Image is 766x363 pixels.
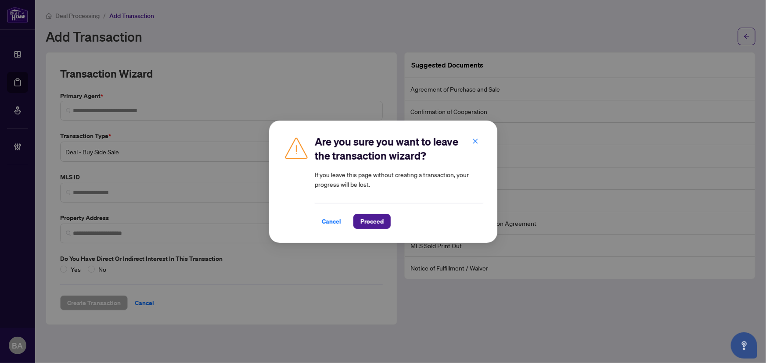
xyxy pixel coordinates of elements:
button: Open asap [731,332,757,359]
button: Cancel [315,214,348,229]
article: If you leave this page without creating a transaction, your progress will be lost. [315,170,483,189]
span: Cancel [322,214,341,228]
span: close [472,138,478,144]
button: Proceed [353,214,391,229]
h2: Are you sure you want to leave the transaction wizard? [315,135,483,163]
span: Proceed [360,214,384,228]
